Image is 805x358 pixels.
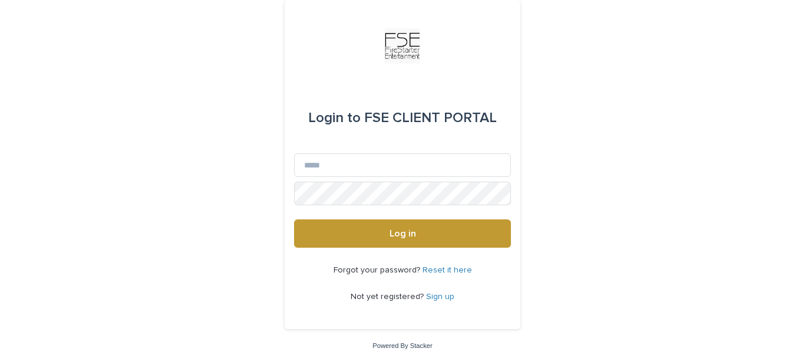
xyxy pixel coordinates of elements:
span: Not yet registered? [351,293,426,301]
span: Log in [390,229,416,238]
span: Login to [308,111,361,125]
a: Sign up [426,293,454,301]
div: FSE CLIENT PORTAL [308,101,497,134]
a: Powered By Stacker [372,342,432,349]
button: Log in [294,219,511,248]
span: Forgot your password? [334,266,423,274]
img: Km9EesSdRbS9ajqhBzyo [385,28,420,64]
a: Reset it here [423,266,472,274]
